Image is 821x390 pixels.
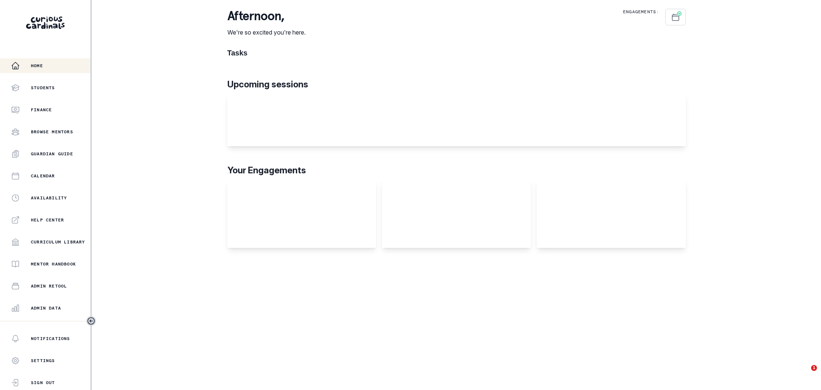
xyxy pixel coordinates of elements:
p: Admin Retool [31,283,67,289]
p: Settings [31,358,55,364]
p: Browse Mentors [31,129,73,135]
p: Help Center [31,217,64,223]
p: Curriculum Library [31,239,85,245]
iframe: Intercom live chat [796,365,814,383]
p: We're so excited you're here. [227,28,306,37]
p: Guardian Guide [31,151,73,157]
span: 1 [811,365,817,371]
p: Availability [31,195,67,201]
p: Admin Data [31,305,61,311]
p: Notifications [31,336,70,342]
p: Your Engagements [227,164,686,177]
p: Students [31,85,55,91]
p: Upcoming sessions [227,78,686,91]
p: Mentor Handbook [31,261,76,267]
button: Schedule Sessions [665,9,686,25]
p: Home [31,63,43,69]
p: Sign Out [31,380,55,386]
p: Calendar [31,173,55,179]
button: Toggle sidebar [86,316,96,326]
p: Engagements: [623,9,659,15]
h1: Tasks [227,48,686,57]
img: Curious Cardinals Logo [26,17,65,29]
p: Finance [31,107,52,113]
p: afternoon , [227,9,306,24]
